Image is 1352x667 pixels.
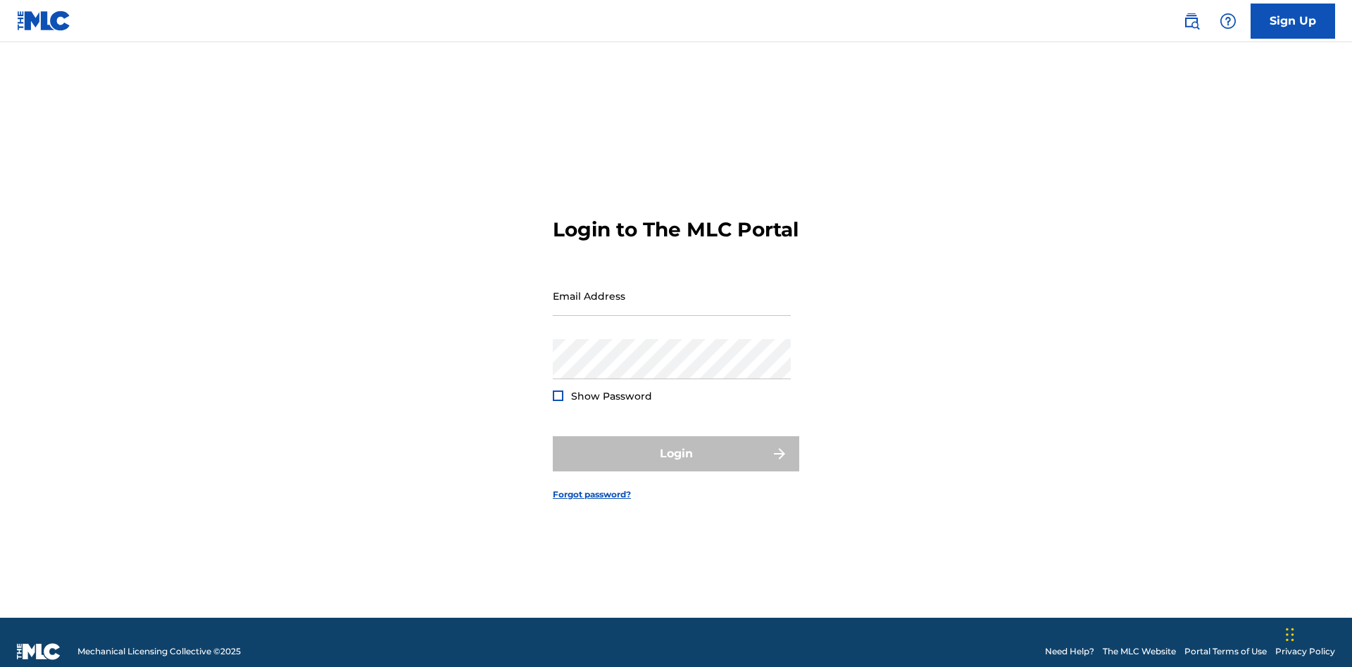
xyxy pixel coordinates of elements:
[1214,7,1242,35] div: Help
[17,643,61,660] img: logo
[1103,645,1176,658] a: The MLC Website
[1282,599,1352,667] iframe: Chat Widget
[1177,7,1206,35] a: Public Search
[553,217,799,242] h3: Login to The MLC Portal
[1251,4,1335,39] a: Sign Up
[1045,645,1094,658] a: Need Help?
[1275,645,1335,658] a: Privacy Policy
[571,390,652,402] span: Show Password
[1184,645,1267,658] a: Portal Terms of Use
[1183,13,1200,30] img: search
[17,11,71,31] img: MLC Logo
[553,488,631,501] a: Forgot password?
[1220,13,1237,30] img: help
[77,645,241,658] span: Mechanical Licensing Collective © 2025
[1286,614,1294,656] div: Drag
